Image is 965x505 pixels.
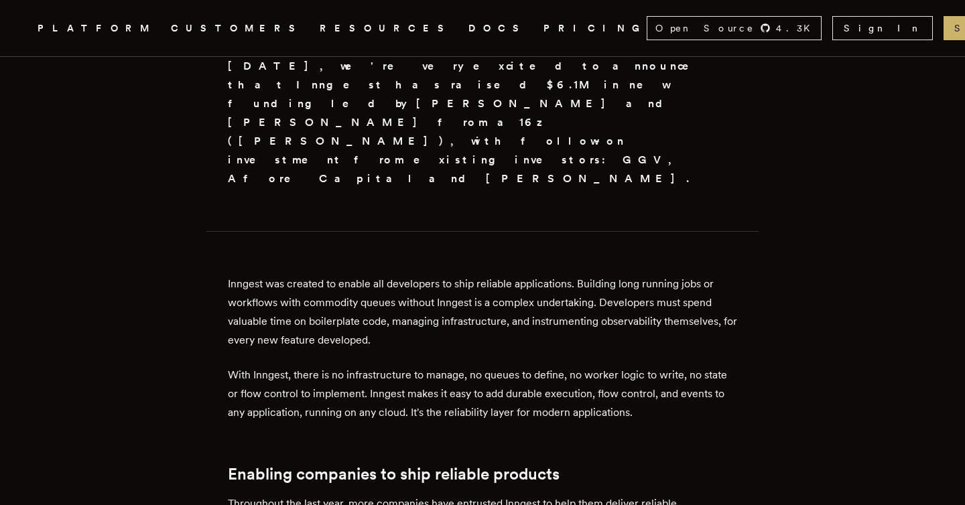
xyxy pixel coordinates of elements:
a: PRICING [543,20,647,37]
p: Inngest was created to enable all developers to ship reliable applications. Building long running... [228,275,737,350]
button: RESOURCES [320,20,452,37]
a: DOCS [468,20,527,37]
span: 4.3 K [776,21,818,35]
p: With Inngest, there is no infrastructure to manage, no queues to define, no worker logic to write... [228,366,737,422]
a: Sign In [832,16,933,40]
strong: [DATE], we're very excited to announce that Inngest has raised $6.1M in new funding led by [PERSO... [228,60,708,185]
h2: Enabling companies to ship reliable products [228,465,737,484]
span: Open Source [655,21,755,35]
a: CUSTOMERS [171,20,304,37]
button: PLATFORM [38,20,155,37]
